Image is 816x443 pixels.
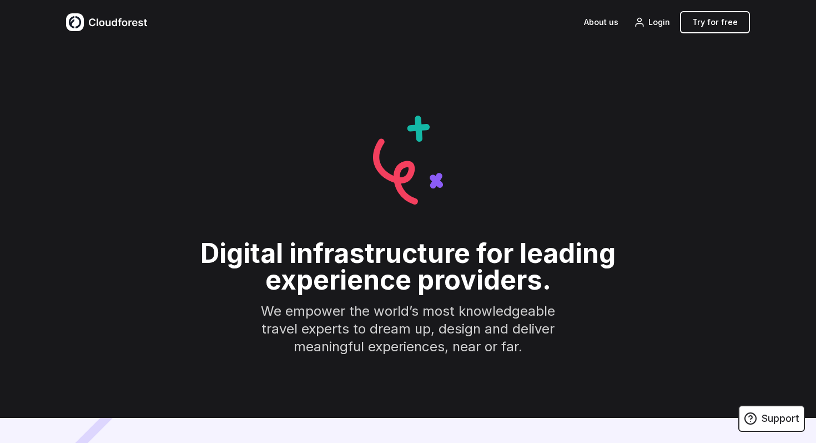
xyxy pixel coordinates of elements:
span: Login [648,16,670,28]
p: We empower the world’s most knowledgeable travel experts to dream up, design and deliver meaningf... [248,302,568,356]
img: logo-white.86939f10.svg [66,13,147,31]
a: Try for free [687,12,743,32]
a: About us [578,12,624,32]
span: Support [762,411,799,426]
img: magic.89256f89.svg [373,116,443,205]
a: Support [738,405,805,432]
h2: Digital infrastructure for leading experience providers. [195,240,621,293]
a: Login [628,12,676,32]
